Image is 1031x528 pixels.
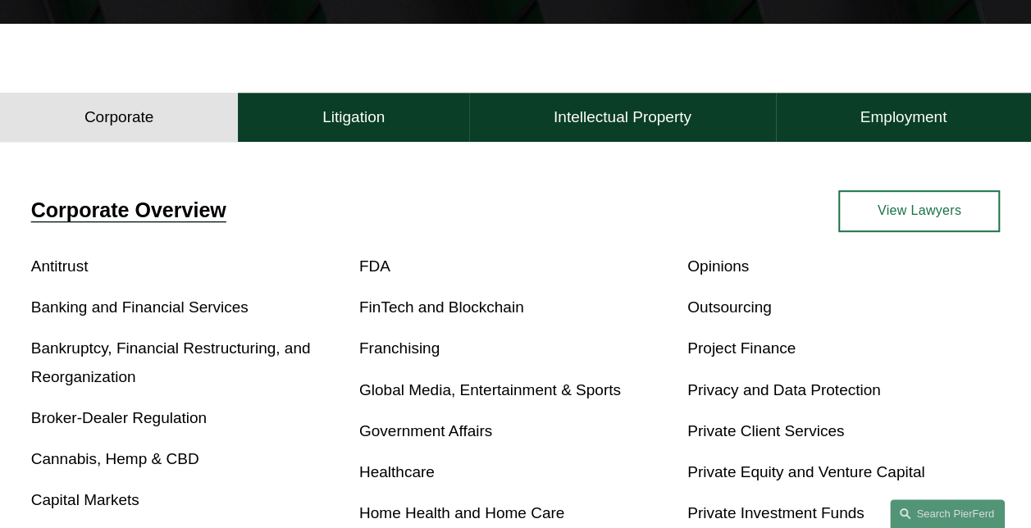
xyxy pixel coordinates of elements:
a: Capital Markets [31,491,139,508]
a: Search this site [890,499,1005,528]
a: Cannabis, Hemp & CBD [31,450,199,467]
a: FinTech and Blockchain [359,298,524,316]
a: Global Media, Entertainment & Sports [359,381,621,398]
a: Bankruptcy, Financial Restructuring, and Reorganization [31,339,311,385]
a: Franchising [359,339,440,357]
a: Project Finance [687,339,796,357]
a: Healthcare [359,463,435,480]
a: Broker-Dealer Regulation [31,409,207,426]
a: Private Client Services [687,422,844,439]
a: Banking and Financial Services [31,298,249,316]
h4: Employment [860,107,947,127]
h4: Intellectual Property [554,107,691,127]
a: Private Equity and Venture Capital [687,463,924,480]
h4: Litigation [322,107,385,127]
a: Opinions [687,257,749,275]
a: Antitrust [31,257,89,275]
a: Corporate Overview [31,198,226,221]
a: Home Health and Home Care [359,504,564,521]
a: Privacy and Data Protection [687,381,881,398]
h4: Corporate [84,107,154,127]
a: View Lawyers [838,190,1000,232]
a: FDA [359,257,390,275]
a: Government Affairs [359,422,492,439]
a: Private Investment Funds [687,504,864,521]
a: Outsourcing [687,298,771,316]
